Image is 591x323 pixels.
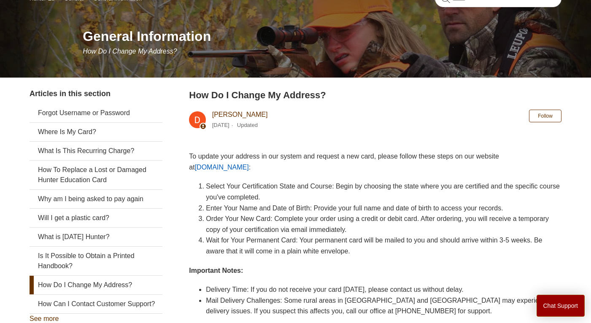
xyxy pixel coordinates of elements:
[83,48,177,55] span: How Do I Change My Address?
[206,235,561,256] li: Wait for Your Permanent Card: Your permanent card will be mailed to you and should arrive within ...
[537,295,585,317] button: Chat Support
[83,26,561,46] h1: General Information
[30,123,162,141] a: Where Is My Card?
[206,295,561,317] li: Mail Delivery Challenges: Some rural areas in [GEOGRAPHIC_DATA] and [GEOGRAPHIC_DATA] may experie...
[30,142,162,160] a: What Is This Recurring Charge?
[237,122,258,128] li: Updated
[30,315,59,322] a: See more
[206,284,561,295] li: Delivery Time: If you do not receive your card [DATE], please contact us without delay.
[30,89,111,98] span: Articles in this section
[30,295,162,313] a: How Can I Contact Customer Support?
[30,228,162,246] a: What is [DATE] Hunter?
[30,190,162,208] a: Why am I being asked to pay again
[206,203,561,214] li: Enter Your Name and Date of Birth: Provide your full name and date of birth to access your records.
[212,111,268,118] a: [PERSON_NAME]
[30,247,162,275] a: Is It Possible to Obtain a Printed Handbook?
[30,276,162,294] a: How Do I Change My Address?
[189,88,561,102] h2: How Do I Change My Address?
[529,110,561,122] button: Follow Article
[206,181,561,202] li: Select Your Certification State and Course: Begin by choosing the state where you are certified a...
[189,151,561,172] p: To update your address in our system and request a new card, please follow these steps on our web...
[189,267,243,274] strong: Important Notes:
[30,104,162,122] a: Forgot Username or Password
[206,213,561,235] li: Order Your New Card: Complete your order using a credit or debit card. After ordering, you will r...
[30,209,162,227] a: Will I get a plastic card?
[212,122,229,128] time: 03/04/2024, 09:52
[195,164,249,171] a: [DOMAIN_NAME]
[30,161,162,189] a: How To Replace a Lost or Damaged Hunter Education Card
